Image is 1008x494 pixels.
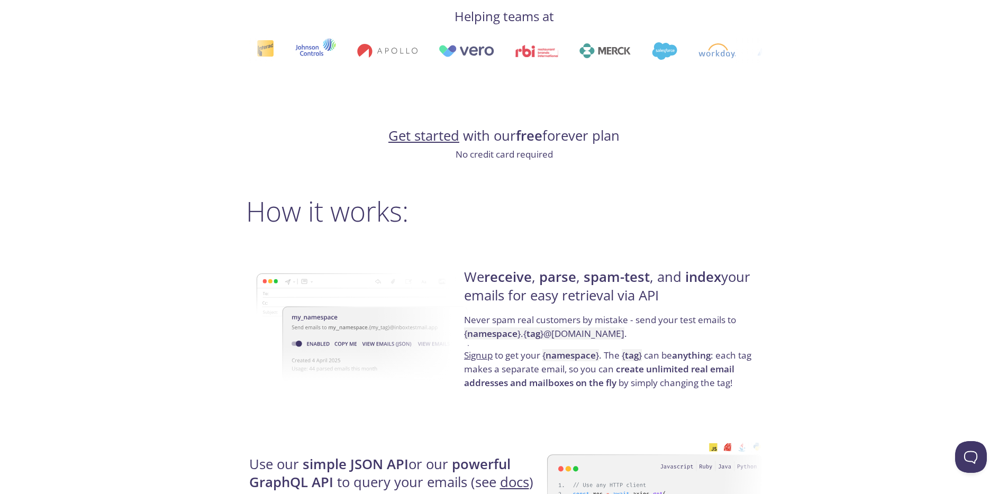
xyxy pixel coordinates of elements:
[357,43,417,58] img: apollo
[584,268,650,286] strong: spam-test
[546,349,596,361] strong: namespace
[464,268,759,313] h4: We , , , and your emails for easy retrieval via API
[651,42,677,60] img: salesforce
[539,268,576,286] strong: parse
[256,40,274,62] img: interac
[579,43,630,58] img: merck
[955,441,987,473] iframe: Help Scout Beacon - Open
[698,43,735,58] img: workday
[438,45,494,57] img: vero
[622,349,642,361] code: { }
[685,268,721,286] strong: index
[515,45,558,57] img: rbi
[257,244,472,411] img: namespace-image
[464,327,624,340] code: { } . { } @[DOMAIN_NAME]
[672,349,711,361] strong: anything
[303,455,408,473] strong: simple JSON API
[467,327,517,340] strong: namespace
[388,126,459,145] a: Get started
[464,363,734,389] strong: create unlimited real email addresses and mailboxes on the fly
[249,455,511,491] strong: powerful GraphQL API
[500,473,529,491] a: docs
[526,327,540,340] strong: tag
[542,349,599,361] code: { }
[516,126,542,145] strong: free
[464,313,759,349] p: Never spam real customers by mistake - send your test emails to .
[246,148,762,161] p: No credit card required
[625,349,639,361] strong: tag
[246,195,762,227] h2: How it works:
[464,349,759,389] p: to get your . The can be : each tag makes a separate email, so you can by simply changing the tag!
[464,349,493,361] a: Signup
[246,127,762,145] h4: with our forever plan
[246,8,762,25] h4: Helping teams at
[295,38,335,63] img: johnsoncontrols
[484,268,532,286] strong: receive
